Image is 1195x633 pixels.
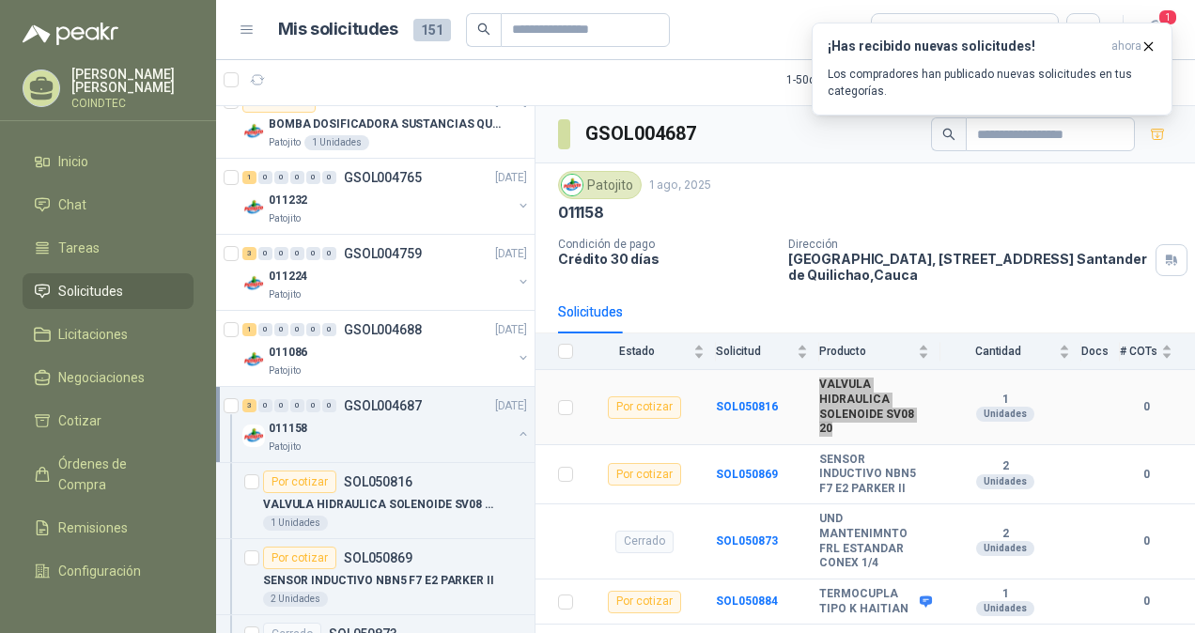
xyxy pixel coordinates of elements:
p: 011158 [269,420,307,438]
a: 1 0 0 0 0 0 GSOL004765[DATE] Company Logo011232Patojito [242,166,531,226]
a: SOL050869 [716,468,778,481]
b: 0 [1120,466,1172,484]
span: Producto [819,345,914,358]
div: Por cotizar [263,547,336,569]
div: Por cotizar [263,471,336,493]
a: Por cotizarSOL050816VALVULA HIDRAULICA SOLENOIDE SV08 201 Unidades [216,463,535,539]
a: 3 0 0 0 0 0 GSOL004687[DATE] Company Logo011158Patojito [242,394,531,455]
a: SOL050816 [716,400,778,413]
b: UND MANTENIMNTO FRL ESTANDAR CONEX 1/4 [819,512,929,570]
span: ahora [1111,39,1141,54]
div: 3 [242,399,256,412]
p: [DATE] [495,397,527,415]
a: SOL050873 [716,534,778,548]
p: Dirección [788,238,1148,251]
p: [DATE] [495,169,527,187]
div: 0 [306,171,320,184]
span: Negociaciones [58,367,145,388]
th: Estado [584,333,716,370]
p: [DATE] [495,321,527,339]
p: [DATE] [495,245,527,263]
a: Por cotizarSOL051382[DATE] Company LogoBOMBA DOSIFICADORA SUSTANCIAS QUIMICASPatojito1 Unidades [216,83,535,159]
div: 1 [242,323,256,336]
div: Por cotizar [608,463,681,486]
p: GSOL004759 [344,247,422,260]
img: Company Logo [242,120,265,143]
span: Cantidad [940,345,1055,358]
p: [PERSON_NAME] [PERSON_NAME] [71,68,194,94]
div: 0 [322,171,336,184]
div: 0 [322,247,336,260]
div: 3 [242,247,256,260]
div: 0 [290,247,304,260]
span: Cotizar [58,410,101,431]
div: 0 [306,399,320,412]
div: Solicitudes [558,301,623,322]
b: 2 [940,527,1070,542]
div: Unidades [976,474,1034,489]
p: GSOL004687 [344,399,422,412]
img: Company Logo [242,425,265,447]
a: Inicio [23,144,194,179]
span: Solicitudes [58,281,123,301]
div: 1 Unidades [263,516,328,531]
span: Inicio [58,151,88,172]
p: SOL051382 [323,95,392,108]
a: Por cotizarSOL050869SENSOR INDUCTIVO NBN5 F7 E2 PARKER II2 Unidades [216,539,535,615]
div: 0 [258,247,272,260]
b: 0 [1120,533,1172,550]
h1: Mis solicitudes [278,16,398,43]
a: Licitaciones [23,316,194,352]
b: 2 [940,459,1070,474]
a: 3 0 0 0 0 0 GSOL004759[DATE] Company Logo011224Patojito [242,242,531,302]
b: 0 [1120,398,1172,416]
th: Docs [1081,333,1120,370]
div: 0 [306,323,320,336]
span: search [477,23,490,36]
span: 1 [1157,8,1178,26]
span: # COTs [1120,345,1157,358]
p: BOMBA DOSIFICADORA SUSTANCIAS QUIMICAS [269,116,503,133]
p: VALVULA HIDRAULICA SOLENOIDE SV08 20 [263,496,497,514]
p: 011086 [269,344,307,362]
img: Logo peakr [23,23,118,45]
span: Solicitud [716,345,793,358]
p: Patojito [269,440,301,455]
img: Company Logo [242,272,265,295]
p: Patojito [269,287,301,302]
span: Tareas [58,238,100,258]
p: SENSOR INDUCTIVO NBN5 F7 E2 PARKER II [263,572,494,590]
a: SOL050884 [716,594,778,608]
span: Licitaciones [58,324,128,345]
th: Cantidad [940,333,1081,370]
div: 0 [290,399,304,412]
div: Unidades [976,601,1034,616]
div: 0 [274,171,288,184]
span: Chat [58,194,86,215]
div: 1 Unidades [304,135,369,150]
img: Company Logo [242,196,265,219]
p: [GEOGRAPHIC_DATA], [STREET_ADDRESS] Santander de Quilichao , Cauca [788,251,1148,283]
div: Patojito [558,171,642,199]
div: Por cotizar [608,396,681,419]
a: Remisiones [23,510,194,546]
th: # COTs [1120,333,1195,370]
div: 2 Unidades [263,592,328,607]
a: Cotizar [23,403,194,439]
p: Patojito [269,363,301,378]
b: TERMOCUPLA TIPO K HAITIAN [819,587,915,616]
div: Por cotizar [608,591,681,613]
div: 0 [258,171,272,184]
div: 0 [322,399,336,412]
p: 1 ago, 2025 [649,177,711,194]
p: Patojito [269,211,301,226]
div: Cerrado [615,531,674,553]
h3: GSOL004687 [585,119,699,148]
span: Remisiones [58,517,128,538]
p: Patojito [269,135,301,150]
b: 0 [1120,593,1172,610]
